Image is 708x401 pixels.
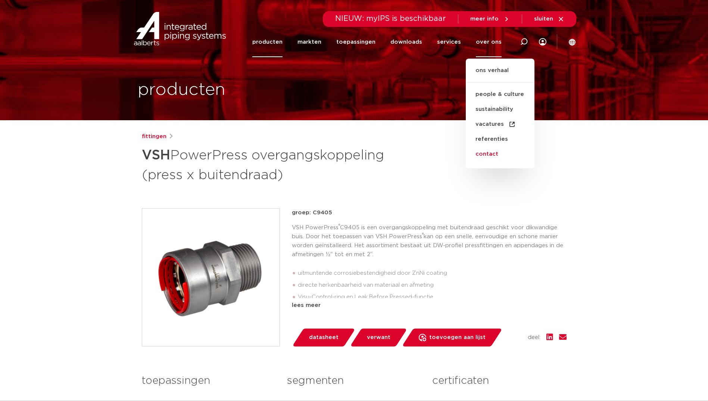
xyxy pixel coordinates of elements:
[287,373,421,388] h3: segmenten
[252,27,502,57] nav: Menu
[297,27,321,57] a: markten
[429,332,486,344] span: toevoegen aan lijst
[339,224,340,228] sup: ®
[390,27,422,57] a: downloads
[432,373,566,388] h3: certificaten
[534,16,564,22] a: sluiten
[292,208,567,217] p: groep: C9405
[142,132,166,141] a: fittingen
[367,332,390,344] span: verwant
[476,27,502,57] a: over ons
[350,329,407,346] a: verwant
[292,223,567,259] p: VSH PowerPress C9405 is een overgangskoppeling met buitendraad geschikt voor dikwandige buis. Doo...
[298,267,567,279] li: uitmuntende corrosiebestendigheid door ZnNi coating
[528,333,540,342] span: deel:
[466,102,534,117] a: sustainability
[470,16,499,22] span: meer info
[336,27,375,57] a: toepassingen
[466,132,534,147] a: referenties
[298,279,567,291] li: directe herkenbaarheid van materiaal en afmeting
[470,16,510,22] a: meer info
[142,149,170,162] strong: VSH
[298,291,567,303] li: Visu-Control-ring en Leak Before Pressed-functie
[252,27,283,57] a: producten
[142,209,280,346] img: Product Image for VSH PowerPress overgangskoppeling (press x buitendraad)
[534,16,553,22] span: sluiten
[466,87,534,102] a: people & culture
[309,332,339,344] span: datasheet
[335,15,446,22] span: NIEUW: myIPS is beschikbaar
[466,147,534,162] a: contact
[292,329,355,346] a: datasheet
[466,66,534,83] a: ons verhaal
[142,144,422,184] h1: PowerPress overgangskoppeling (press x buitendraad)
[142,373,276,388] h3: toepassingen
[539,27,546,57] div: my IPS
[292,301,567,310] div: lees meer
[466,117,534,132] a: vacatures
[422,233,424,237] sup: ®
[437,27,461,57] a: services
[138,78,225,102] h1: producten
